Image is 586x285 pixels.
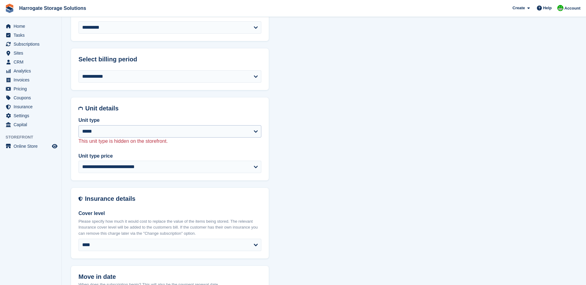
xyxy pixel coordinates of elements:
[14,93,51,102] span: Coupons
[14,76,51,84] span: Invoices
[78,138,261,145] p: This unit type is hidden on the storefront.
[543,5,552,11] span: Help
[3,49,58,57] a: menu
[51,142,58,150] a: Preview store
[14,31,51,39] span: Tasks
[3,67,58,75] a: menu
[14,111,51,120] span: Settings
[3,58,58,66] a: menu
[78,117,261,124] label: Unit type
[3,93,58,102] a: menu
[14,58,51,66] span: CRM
[564,5,580,11] span: Account
[557,5,563,11] img: Lee and Michelle Depledge
[17,3,89,13] a: Harrogate Storage Solutions
[3,31,58,39] a: menu
[14,49,51,57] span: Sites
[3,40,58,48] a: menu
[78,56,261,63] h2: Select billing period
[14,67,51,75] span: Analytics
[78,218,261,237] p: Please specify how much it would cost to replace the value of the items being stored. The relevan...
[85,195,261,202] h2: Insurance details
[3,111,58,120] a: menu
[3,85,58,93] a: menu
[5,4,14,13] img: stora-icon-8386f47178a22dfd0bd8f6a31ec36ba5ce8667c1dd55bd0f319d3a0aa187defe.svg
[3,76,58,84] a: menu
[14,102,51,111] span: Insurance
[14,40,51,48] span: Subscriptions
[6,134,61,140] span: Storefront
[78,105,83,112] img: unit-details-icon-595b0c5c156355b767ba7b61e002efae458ec76ed5ec05730b8e856ff9ea34a9.svg
[3,120,58,129] a: menu
[3,102,58,111] a: menu
[512,5,525,11] span: Create
[78,195,82,202] img: insurance-details-icon-731ffda60807649b61249b889ba3c5e2b5c27d34e2e1fb37a309f0fde93ff34a.svg
[78,152,261,160] label: Unit type price
[14,85,51,93] span: Pricing
[3,22,58,31] a: menu
[14,142,51,151] span: Online Store
[78,273,261,280] h2: Move in date
[14,22,51,31] span: Home
[85,105,261,112] h2: Unit details
[78,210,261,217] label: Cover level
[14,120,51,129] span: Capital
[3,142,58,151] a: menu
